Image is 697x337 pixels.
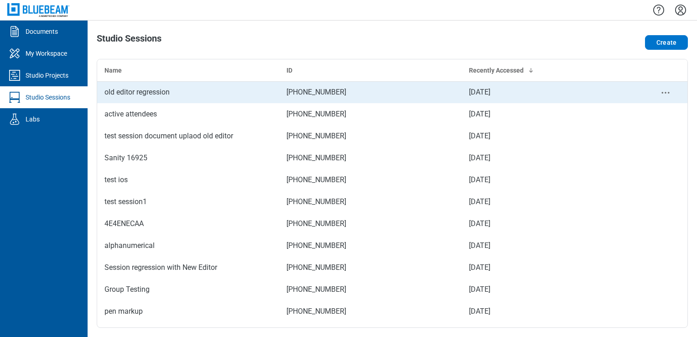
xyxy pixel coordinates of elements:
[7,68,22,83] svg: Studio Projects
[279,103,461,125] td: [PHONE_NUMBER]
[462,279,644,300] td: [DATE]
[279,125,461,147] td: [PHONE_NUMBER]
[104,66,272,75] div: Name
[462,213,644,235] td: [DATE]
[462,300,644,322] td: [DATE]
[462,81,644,103] td: [DATE]
[104,174,272,185] div: test ios
[7,112,22,126] svg: Labs
[104,131,272,142] div: test session document uplaod old editor
[286,66,454,75] div: ID
[104,196,272,207] div: test session1
[673,2,688,18] button: Settings
[279,213,461,235] td: [PHONE_NUMBER]
[645,35,688,50] button: Create
[279,191,461,213] td: [PHONE_NUMBER]
[7,90,22,105] svg: Studio Sessions
[26,27,58,36] div: Documents
[104,218,272,229] div: 4E4ENECAA
[104,240,272,251] div: alphanumerical
[462,103,644,125] td: [DATE]
[104,109,272,120] div: active attendees
[279,257,461,279] td: [PHONE_NUMBER]
[279,169,461,191] td: [PHONE_NUMBER]
[462,235,644,257] td: [DATE]
[660,87,671,98] button: context-menu
[26,71,68,80] div: Studio Projects
[279,300,461,322] td: [PHONE_NUMBER]
[462,125,644,147] td: [DATE]
[97,33,161,48] h1: Studio Sessions
[104,153,272,163] div: Sanity 16925
[279,235,461,257] td: [PHONE_NUMBER]
[469,66,636,75] div: Recently Accessed
[279,147,461,169] td: [PHONE_NUMBER]
[462,169,644,191] td: [DATE]
[462,147,644,169] td: [DATE]
[104,262,272,273] div: Session regression with New Editor
[279,279,461,300] td: [PHONE_NUMBER]
[26,115,40,124] div: Labs
[7,46,22,61] svg: My Workspace
[104,87,272,98] div: old editor regression
[7,24,22,39] svg: Documents
[7,3,69,16] img: Bluebeam, Inc.
[26,49,67,58] div: My Workspace
[462,257,644,279] td: [DATE]
[104,284,272,295] div: Group Testing
[104,306,272,317] div: pen markup
[279,81,461,103] td: [PHONE_NUMBER]
[462,191,644,213] td: [DATE]
[26,93,70,102] div: Studio Sessions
